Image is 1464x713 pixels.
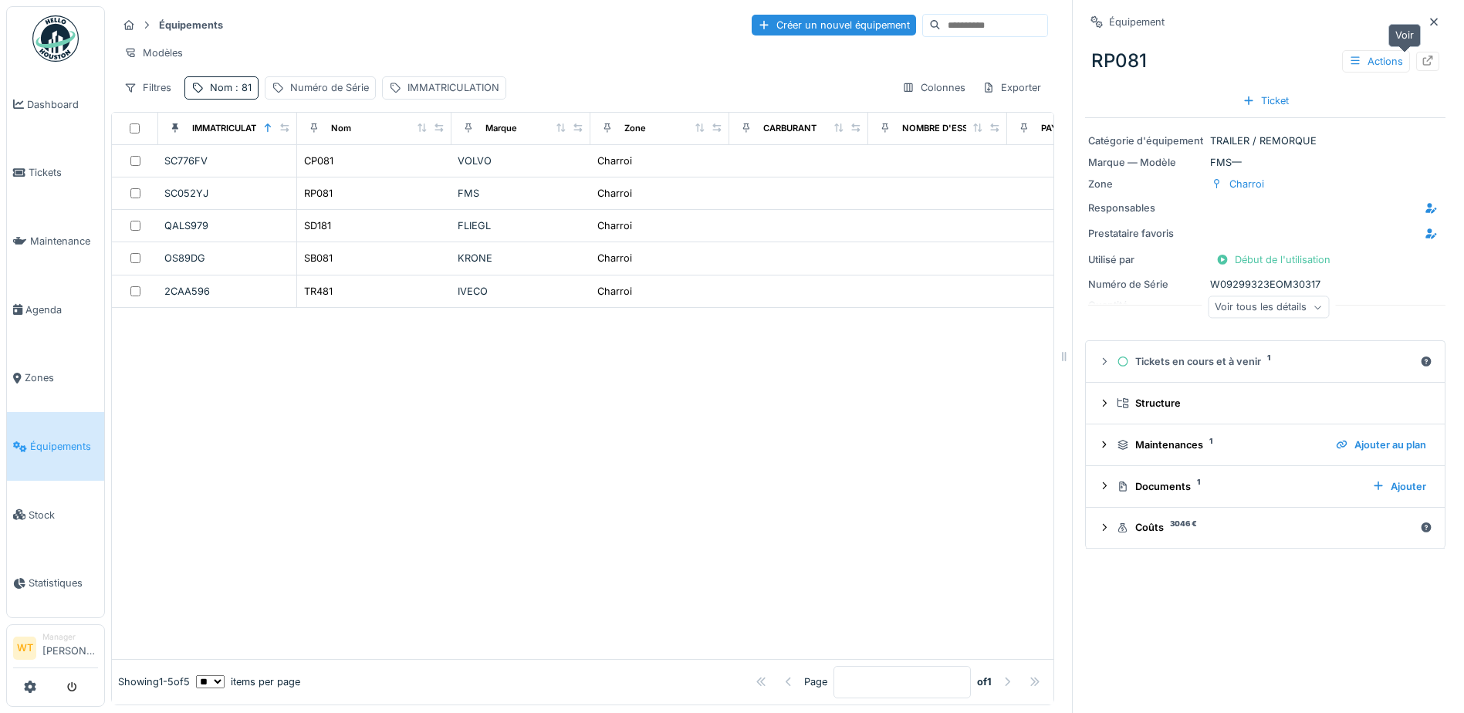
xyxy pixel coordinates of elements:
[1236,90,1295,111] div: Ticket
[1229,177,1264,191] div: Charroi
[1109,15,1165,29] div: Équipement
[30,439,98,454] span: Équipements
[1088,133,1442,148] div: TRAILER / REMORQUE
[1088,201,1204,215] div: Responsables
[7,207,104,275] a: Maintenance
[1342,50,1410,73] div: Actions
[118,674,190,689] div: Showing 1 - 5 of 5
[1088,252,1204,267] div: Utilisé par
[1388,24,1421,46] div: Voir
[1092,389,1439,417] summary: Structure
[1330,434,1432,455] div: Ajouter au plan
[7,139,104,208] a: Tickets
[7,412,104,481] a: Équipements
[597,218,632,233] div: Charroi
[902,122,982,135] div: NOMBRE D'ESSIEU
[304,186,333,201] div: RP081
[1088,277,1442,292] div: W09299323EOM30317
[458,251,584,265] div: KRONE
[7,344,104,413] a: Zones
[304,154,333,168] div: CP081
[1088,155,1204,170] div: Marque — Modèle
[304,251,333,265] div: SB081
[164,218,290,233] div: QALS979
[30,234,98,248] span: Maintenance
[895,76,972,99] div: Colonnes
[752,15,916,35] div: Créer un nouvel équipement
[597,186,632,201] div: Charroi
[1085,41,1445,81] div: RP081
[1092,514,1439,542] summary: Coûts3046 €
[1088,277,1204,292] div: Numéro de Série
[804,674,827,689] div: Page
[1088,226,1204,241] div: Prestataire favoris
[27,97,98,112] span: Dashboard
[13,631,98,668] a: WT Manager[PERSON_NAME]
[1366,476,1432,497] div: Ajouter
[304,218,331,233] div: SD181
[458,218,584,233] div: FLIEGL
[7,275,104,344] a: Agenda
[1117,438,1324,452] div: Maintenances
[29,508,98,522] span: Stock
[1088,133,1204,148] div: Catégorie d'équipement
[458,154,584,168] div: VOLVO
[1092,431,1439,459] summary: Maintenances1Ajouter au plan
[7,549,104,618] a: Statistiques
[210,80,252,95] div: Nom
[192,122,272,135] div: IMMATRICULATION
[597,284,632,299] div: Charroi
[407,80,499,95] div: IMMATRICULATION
[196,674,300,689] div: items per page
[117,42,190,64] div: Modèles
[290,80,369,95] div: Numéro de Série
[1117,354,1414,369] div: Tickets en cours et à venir
[458,284,584,299] div: IVECO
[164,186,290,201] div: SC052YJ
[42,631,98,643] div: Manager
[25,370,98,385] span: Zones
[597,251,632,265] div: Charroi
[117,76,178,99] div: Filtres
[624,122,646,135] div: Zone
[304,284,333,299] div: TR481
[164,284,290,299] div: 2CAA596
[25,302,98,317] span: Agenda
[7,70,104,139] a: Dashboard
[164,251,290,265] div: OS89DG
[458,186,584,201] div: FMS
[1092,347,1439,376] summary: Tickets en cours et à venir1
[1088,177,1204,191] div: Zone
[42,631,98,664] li: [PERSON_NAME]
[331,122,351,135] div: Nom
[232,82,252,93] span: : 81
[1088,155,1442,170] div: FMS —
[7,481,104,549] a: Stock
[597,154,632,168] div: Charroi
[1117,396,1426,411] div: Structure
[977,674,992,689] strong: of 1
[485,122,517,135] div: Marque
[153,18,229,32] strong: Équipements
[1210,249,1337,270] div: Début de l'utilisation
[29,576,98,590] span: Statistiques
[1041,122,1063,135] div: PAYS
[13,637,36,660] li: WT
[1092,472,1439,501] summary: Documents1Ajouter
[763,122,817,135] div: CARBURANT
[1208,296,1329,319] div: Voir tous les détails
[164,154,290,168] div: SC776FV
[1117,479,1360,494] div: Documents
[975,76,1048,99] div: Exporter
[29,165,98,180] span: Tickets
[32,15,79,62] img: Badge_color-CXgf-gQk.svg
[1117,520,1414,535] div: Coûts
